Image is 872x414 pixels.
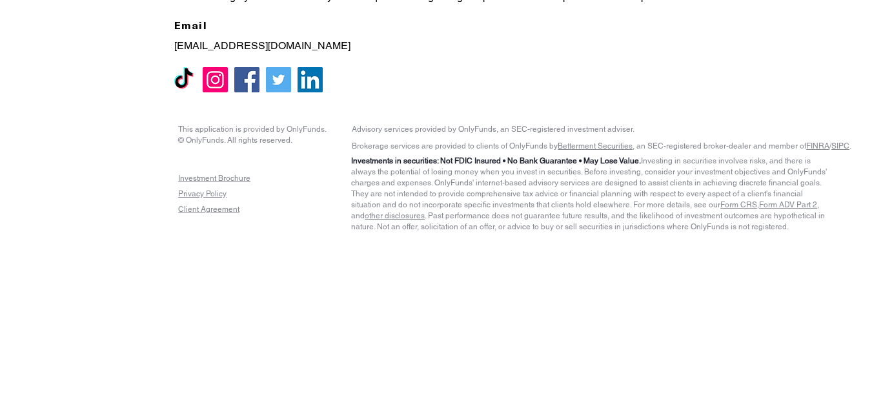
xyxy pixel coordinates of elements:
a: Form ADV Part 2 [759,200,817,209]
span: © OnlyFunds. All rights reserved. [178,136,292,145]
a: [EMAIL_ADDRESS][DOMAIN_NAME] [174,40,350,51]
img: Facebook [234,67,259,92]
a: Investment Brochure [178,174,250,183]
a: other disclosures [365,211,425,220]
a: Client Agreement [178,205,239,214]
span: SIPC [831,141,849,150]
span: This application is provided by OnlyFunds. [178,125,327,134]
span: FINRA [806,141,829,150]
span: Email [174,19,207,31]
span: Brokerage services are provided to clients of OnlyFunds by , an SEC-registered broker-dealer and ... [352,141,851,150]
img: LinkedIn [298,67,323,92]
a: Form CRS [720,200,757,209]
img: TikTok [171,67,196,92]
span: Betterment Securities [558,141,633,150]
img: Instagram [203,67,228,92]
ul: Social Bar [171,67,323,92]
a: Privacy Policy [178,189,227,198]
img: Twitter [266,67,291,92]
span: [EMAIL_ADDRESS][DOMAIN_NAME] [174,39,350,52]
span: Investments in securities: Not FDIC Insured • No Bank Guarantee • May Lose Value. [351,156,641,165]
span: Advisory services provided by OnlyFunds, an SEC-registered investment adviser. [352,125,634,134]
span: Investing in securities involves risks, and there is always the potential of losing money when yo... [351,156,827,231]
